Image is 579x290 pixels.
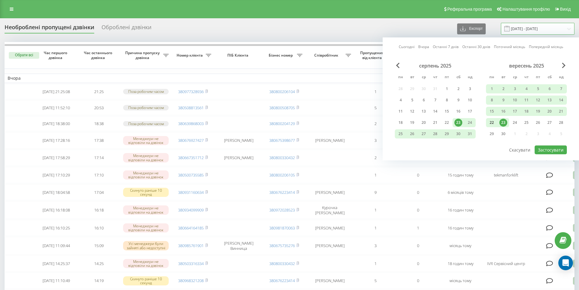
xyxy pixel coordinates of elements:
div: пн 29 вер 2025 р. [486,129,498,138]
td: 1 [354,201,397,218]
td: [PERSON_NAME] [305,237,354,254]
abbr: понеділок [396,73,405,82]
div: чт 25 вер 2025 р. [521,118,532,127]
div: 16 [499,107,507,115]
td: tekmanforklift [482,167,530,183]
div: нд 10 серп 2025 р. [464,96,476,105]
div: 23 [454,119,462,127]
td: 1 [354,256,397,272]
div: чт 18 вер 2025 р. [521,107,532,116]
td: [DATE] 14:25:37 [35,256,78,272]
abbr: вівторок [499,73,508,82]
a: 380934099909 [178,207,204,213]
div: пт 12 вер 2025 р. [532,96,544,105]
a: 380503316334 [178,261,204,266]
div: Скинуто раніше 10 секунд [123,276,169,285]
a: 380800330432 [269,155,295,160]
button: Обрати всі [9,52,39,59]
div: 4 [522,85,530,93]
div: 6 [546,85,553,93]
div: пн 4 серп 2025 р. [395,96,406,105]
div: 4 [397,96,405,104]
div: 7 [557,85,565,93]
div: пт 26 вер 2025 р. [532,118,544,127]
div: сб 6 вер 2025 р. [544,84,555,93]
div: Скинуто раніше 10 секунд [123,188,169,197]
td: 1 [397,220,439,236]
div: 12 [408,107,416,115]
div: 25 [522,119,530,127]
span: Налаштування профілю [502,7,550,12]
div: 29 [488,130,496,138]
td: 21:25 [78,84,120,99]
div: пн 15 вер 2025 р. [486,107,498,116]
td: [DATE] 17:28:16 [35,132,78,148]
a: 380800204129 [269,121,295,126]
div: сб 27 вер 2025 р. [544,118,555,127]
div: 9 [454,96,462,104]
div: 15 [443,107,451,115]
div: чт 11 вер 2025 р. [521,96,532,105]
div: сб 13 вер 2025 р. [544,96,555,105]
div: сб 30 серп 2025 р. [453,129,464,138]
td: [PERSON_NAME] [305,184,354,201]
div: чт 7 серп 2025 р. [429,96,441,105]
div: 2 [454,85,462,93]
div: сб 9 серп 2025 р. [453,96,464,105]
a: 380676223414 [269,278,295,283]
div: 3 [511,85,519,93]
a: 380639868003 [178,121,204,126]
td: 0 [397,201,439,218]
div: 25 [397,130,405,138]
td: 18:38 [78,116,120,131]
div: пт 5 вер 2025 р. [532,84,544,93]
td: 16:10 [78,220,120,236]
div: вт 26 серп 2025 р. [406,129,418,138]
div: 15 [488,107,496,115]
div: 5 [408,96,416,104]
div: нд 3 серп 2025 р. [464,84,476,93]
td: 0 [397,256,439,272]
td: [DATE] 11:52:10 [35,100,78,115]
div: ср 27 серп 2025 р. [418,129,429,138]
td: [DATE] 16:10:25 [35,220,78,236]
div: пн 22 вер 2025 р. [486,118,498,127]
td: 9 [354,184,397,201]
div: вт 2 вер 2025 р. [498,84,509,93]
td: 3 [354,237,397,254]
div: Менеджери не відповіли на дзвінок [123,153,169,162]
span: Вихід [560,7,571,12]
td: [DATE] 18:38:00 [35,116,78,131]
div: 30 [499,130,507,138]
a: 380500735585 [178,172,204,178]
button: Експорт [457,23,486,34]
a: 380676223414 [269,190,295,195]
div: 30 [454,130,462,138]
td: 16 годин тому [439,201,482,218]
div: ср 10 вер 2025 р. [509,96,521,105]
td: 15:09 [78,237,120,254]
div: 28 [557,119,565,127]
td: 1 [354,167,397,183]
div: вт 16 вер 2025 р. [498,107,509,116]
div: сб 23 серп 2025 р. [453,118,464,127]
div: 22 [488,119,496,127]
div: 27 [420,130,428,138]
div: 8 [443,96,451,104]
abbr: неділя [465,73,474,82]
a: 380985761901 [178,243,204,248]
div: 23 [499,119,507,127]
div: 1 [443,85,451,93]
div: 10 [511,96,519,104]
td: 0 [397,273,439,289]
td: [PERSON_NAME] [305,220,354,236]
td: 14:19 [78,273,120,289]
div: пн 25 серп 2025 р. [395,129,406,138]
a: Поточний місяць [494,44,525,50]
div: пт 29 серп 2025 р. [441,129,453,138]
a: 380931160634 [178,190,204,195]
div: ср 3 вер 2025 р. [509,84,521,93]
div: ср 17 вер 2025 р. [509,107,521,116]
div: 21 [431,119,439,127]
button: Скасувати [506,145,534,154]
